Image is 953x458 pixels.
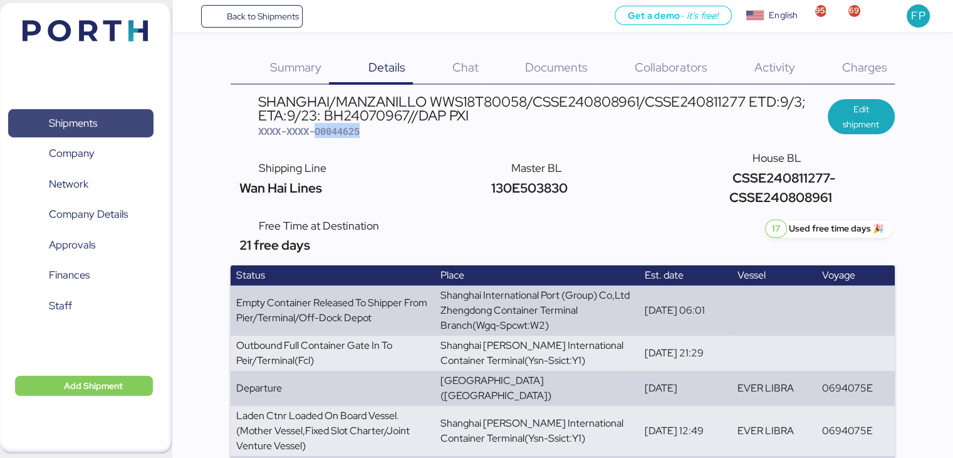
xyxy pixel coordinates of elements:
[817,371,895,406] td: 0694075E
[640,336,732,371] td: [DATE] 21:29
[259,218,379,233] span: Free Time at Destination
[640,265,732,285] th: Est. date
[49,236,95,254] span: Approvals
[640,285,732,336] td: [DATE] 06:01
[838,102,885,132] span: Edit shipment
[640,406,732,456] td: [DATE] 12:49
[435,371,640,406] td: [GEOGRAPHIC_DATA] ([GEOGRAPHIC_DATA])
[640,371,732,406] td: [DATE]
[15,376,153,396] button: Add Shipment
[8,109,154,138] a: Shipments
[180,6,201,27] button: Menu
[231,336,435,371] td: Outbound Full Container Gate In To Peir/Terminal(Fcl)
[752,151,801,165] span: House BL
[635,59,707,75] span: Collaborators
[49,175,88,193] span: Network
[732,265,817,285] th: Vessel
[8,292,154,321] a: Staff
[765,220,787,238] div: 17
[828,99,895,134] button: Edit shipment
[258,95,828,123] div: SHANGHAI/MANZANILLO WWS18T80058/CSSE240808961/CSSE240811277 ETD:9/3; ETA:9/23: BH24070967//DAP PXI
[817,406,895,456] td: 0694075E
[231,285,435,336] td: Empty Container Released To Shipper From Pier/Terminal/Off-Dock Depot
[754,59,795,75] span: Activity
[8,139,154,168] a: Company
[259,161,326,175] span: Shipping Line
[49,205,128,223] span: Company Details
[368,59,405,75] span: Details
[452,59,478,75] span: Chat
[49,114,97,132] span: Shipments
[732,406,817,456] td: EVER LIBRA
[226,9,298,24] span: Back to Shipments
[236,179,321,196] span: Wan Hai Lines
[729,169,835,206] span: CSSE240811277-CSSE240808961
[817,265,895,285] th: Voyage
[8,231,154,260] a: Approvals
[841,59,887,75] span: Charges
[8,170,154,199] a: Network
[511,161,562,175] span: Master BL
[201,5,303,28] a: Back to Shipments
[236,237,310,253] span: 21 free days
[435,336,640,371] td: Shanghai [PERSON_NAME] International Container Terminal(Ysn-Ssict:Y1)
[8,200,154,229] a: Company Details
[231,265,435,285] th: Status
[525,59,588,75] span: Documents
[911,8,925,24] span: FP
[49,144,95,162] span: Company
[435,265,640,285] th: Place
[8,261,154,290] a: Finances
[258,125,360,137] span: XXXX-XXXX-O0044625
[769,9,798,22] div: English
[49,266,90,284] span: Finances
[765,220,883,238] div: Used free time days 🎉
[270,59,321,75] span: Summary
[732,371,817,406] td: EVER LIBRA
[488,179,568,196] span: 130E503830
[231,371,435,406] td: Departure
[231,406,435,456] td: Laden Ctnr Loaded On Board Vessel.(Mother Vessel,Fixed Slot Charter/Joint Venture Vessel)
[435,285,640,336] td: Shanghai International Port (Group) Co,Ltd Zhengdong Container Terminal Branch(Wgq-Spcwt:W2)
[435,406,640,456] td: Shanghai [PERSON_NAME] International Container Terminal(Ysn-Ssict:Y1)
[49,297,72,315] span: Staff
[64,378,123,393] span: Add Shipment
